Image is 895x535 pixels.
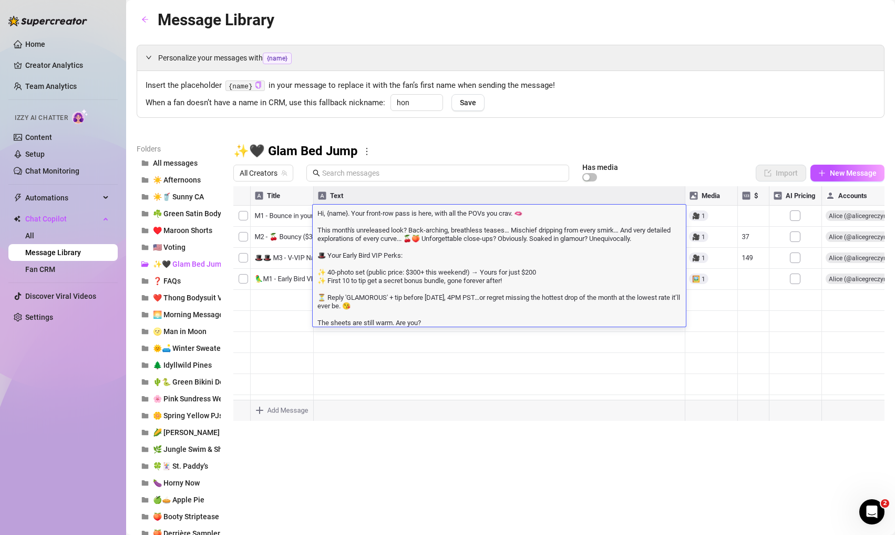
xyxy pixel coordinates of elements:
[137,306,221,323] button: 🌅 Morning Messages
[141,311,149,318] span: folder
[281,170,287,176] span: team
[153,277,181,285] span: ❓ FAQs
[25,189,100,206] span: Automations
[137,171,221,188] button: ☀️ Afternoons
[322,167,563,179] input: Search messages
[141,210,149,217] span: folder
[153,512,219,521] span: 🍑 Booty Striptease
[137,491,221,508] button: 🍏🥧 Apple Pie
[153,226,212,235] span: ♥️ Maroon Shorts
[137,458,221,475] button: 🍀🃏 St. Paddy's
[153,243,186,251] span: 🇺🇸 Voting
[137,289,221,306] button: ❤️ Thong Bodysuit Vid
[158,7,274,32] article: Message Library
[146,79,876,92] span: Insert the placeholder in your message to replace it with the fan’s first name when sending the m...
[362,147,372,156] span: more
[14,215,20,223] img: Chat Copilot
[153,479,200,487] span: 🍆 Horny Now
[137,323,221,340] button: 🌝 Man in Moon
[460,98,476,107] span: Save
[141,496,149,503] span: folder
[141,479,149,487] span: folder
[153,462,208,470] span: 🍀🃏 St. Paddy's
[881,499,889,508] span: 2
[756,165,806,181] button: Import
[137,272,221,289] button: ❓ FAQs
[158,52,876,64] span: Personalize your messages with
[153,159,198,167] span: All messages
[141,159,149,167] span: folder
[25,265,55,274] a: Fan CRM
[255,82,262,88] span: copy
[153,209,257,218] span: ☘️ Green Satin Bodysuit Nudes
[153,176,201,184] span: ☀️ Afternoons
[137,475,221,491] button: 🍆 Horny Now
[137,508,221,525] button: 🍑 Booty Striptease
[72,109,88,124] img: AI Chatter
[153,445,239,453] span: 🌿 Jungle Swim & Shower
[137,143,221,155] article: Folders
[240,165,287,181] span: All Creators
[141,328,149,335] span: folder
[141,513,149,520] span: folder
[137,222,221,239] button: ♥️ Maroon Shorts
[25,40,45,48] a: Home
[141,193,149,200] span: folder
[141,227,149,234] span: folder
[153,327,207,336] span: 🌝 Man in Moon
[141,260,149,268] span: folder-open
[582,164,618,170] article: Has media
[137,205,221,222] button: ☘️ Green Satin Bodysuit Nudes
[313,169,320,177] span: search
[137,441,221,458] button: 🌿 Jungle Swim & Shower
[137,256,221,272] button: ✨🖤 Glam Bed Jump
[141,176,149,184] span: folder
[146,97,385,109] span: When a fan doesn’t have a name in CRM, use this fallback nickname:
[25,313,53,321] a: Settings
[153,193,204,201] span: ☀️🥤 Sunny CA
[153,378,278,386] span: 🌵🐍 Green Bikini Desert Stagecoach
[153,428,220,437] span: 🌽 [PERSON_NAME]
[137,45,884,70] div: Personalize your messages with{name}
[25,133,52,142] a: Content
[225,80,265,92] code: {name}
[830,169,877,177] span: New Message
[141,378,149,386] span: folder
[141,412,149,419] span: folder
[451,94,485,111] button: Save
[153,496,204,504] span: 🍏🥧 Apple Pie
[153,294,229,302] span: ❤️ Thong Bodysuit Vid
[141,446,149,453] span: folder
[137,340,221,357] button: 🌞🛋️ Winter Sweater Sunbask
[859,499,884,524] iframe: Intercom live chat
[137,188,221,205] button: ☀️🥤 Sunny CA
[25,248,81,257] a: Message Library
[25,210,100,227] span: Chat Copilot
[313,208,686,327] textarea: Hi, {name}. Your front-row pass is here, with all the POVs you crav. 🫦 This month's unreleased lo...
[818,169,826,177] span: plus
[25,292,96,300] a: Discover Viral Videos
[153,260,225,268] span: ✨🖤 Glam Bed Jump
[137,390,221,407] button: 🌸 Pink Sundress Welcome
[146,54,152,60] span: expanded
[137,155,221,171] button: All messages
[141,244,149,251] span: folder
[137,374,221,390] button: 🌵🐍 Green Bikini Desert Stagecoach
[137,407,221,424] button: 🌼 Spring Yellow PJs
[25,57,109,74] a: Creator Analytics
[141,294,149,301] span: folder
[137,239,221,256] button: 🇺🇸 Voting
[15,113,68,123] span: Izzy AI Chatter
[141,277,149,285] span: folder
[25,82,77,90] a: Team Analytics
[153,411,223,420] span: 🌼 Spring Yellow PJs
[137,357,221,374] button: 🌲 Idyllwild Pines
[810,165,884,181] button: New Message
[141,395,149,402] span: folder
[141,462,149,470] span: folder
[263,53,292,64] span: {name}
[153,395,243,403] span: 🌸 Pink Sundress Welcome
[153,361,212,369] span: 🌲 Idyllwild Pines
[137,424,221,441] button: 🌽 [PERSON_NAME]
[153,310,227,319] span: 🌅 Morning Messages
